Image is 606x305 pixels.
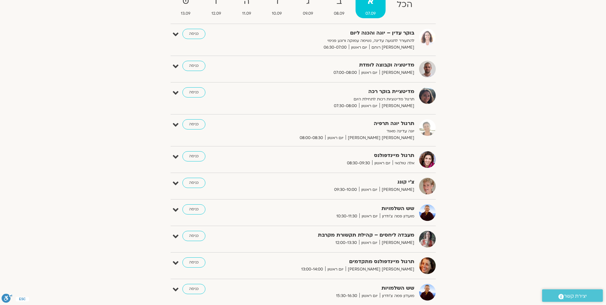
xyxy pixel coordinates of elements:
[380,103,414,109] span: [PERSON_NAME]
[332,186,359,193] span: 09:30-10:00
[202,10,231,17] span: 12.09
[356,10,386,17] span: 07.09
[258,151,414,160] strong: תרגול מיינדפולנס
[393,160,414,167] span: אלה טולנאי
[297,135,325,141] span: 08:00-08:30
[182,29,205,39] a: כניסה
[258,61,414,69] strong: מדיטציה וקבוצה לומדת
[182,204,205,215] a: כניסה
[334,293,359,299] span: 15:30-16:30
[258,231,414,239] strong: מעבדה ליחסים – קהילת תקשורת מקרבת
[372,160,393,167] span: יום ראשון
[380,213,414,220] span: מועדון פמה צ'ודרון
[258,29,414,37] strong: בוקר עדין – יוגה והכנה ליום
[258,204,414,213] strong: שש השלמויות
[325,266,346,273] span: יום ראשון
[331,69,359,76] span: 07:00-08:00
[324,10,355,17] span: 08.09
[380,239,414,246] span: [PERSON_NAME]
[258,87,414,96] strong: מדיטציית בוקר רכה
[359,293,380,299] span: יום ראשון
[258,284,414,293] strong: שש השלמויות
[258,178,414,186] strong: צ'י קונג
[325,135,346,141] span: יום ראשון
[369,44,414,51] span: [PERSON_NAME] רוחם
[359,186,380,193] span: יום ראשון
[380,69,414,76] span: [PERSON_NAME]
[182,61,205,71] a: כניסה
[345,160,372,167] span: 08:30-09:30
[349,44,369,51] span: יום ראשון
[359,69,380,76] span: יום ראשון
[359,213,380,220] span: יום ראשון
[564,292,587,301] span: יצירת קשר
[346,135,414,141] span: [PERSON_NAME] [PERSON_NAME]
[258,96,414,103] p: תרגול מדיטציות רכות לתחילת היום
[182,284,205,294] a: כניסה
[542,289,603,302] a: יצירת קשר
[182,119,205,129] a: כניסה
[334,213,359,220] span: 10:30-11:30
[258,119,414,128] strong: תרגול יוגה תרפיה
[321,44,349,51] span: 06:30-07:00
[182,178,205,188] a: כניסה
[258,37,414,44] p: להתעורר לתנועה עדינה, נשימה עמוקה ורוגע פנימי
[258,128,414,135] p: יוגה עדינה מאוד
[333,239,359,246] span: 12:00-13:30
[182,151,205,161] a: כניסה
[262,10,292,17] span: 10.09
[182,231,205,241] a: כניסה
[332,103,359,109] span: 07:30-08:00
[359,239,380,246] span: יום ראשון
[299,266,325,273] span: 13:00-14:00
[182,87,205,98] a: כניסה
[258,257,414,266] strong: תרגול מיינדפולנס מתקדמים
[171,10,201,17] span: 13.09
[359,103,380,109] span: יום ראשון
[232,10,261,17] span: 11.09
[293,10,323,17] span: 09.09
[380,293,414,299] span: מועדון פמה צ'ודרון
[380,186,414,193] span: [PERSON_NAME]
[182,257,205,268] a: כניסה
[346,266,414,273] span: [PERSON_NAME] [PERSON_NAME]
